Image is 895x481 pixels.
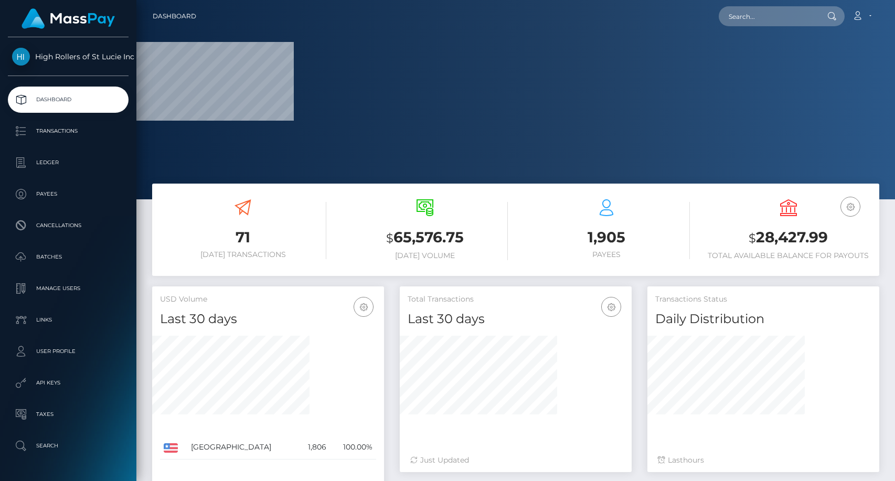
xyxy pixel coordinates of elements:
[706,251,872,260] h6: Total Available Balance for Payouts
[8,181,129,207] a: Payees
[12,249,124,265] p: Batches
[8,275,129,302] a: Manage Users
[524,227,690,248] h3: 1,905
[160,250,326,259] h6: [DATE] Transactions
[8,433,129,459] a: Search
[12,155,124,170] p: Ledger
[12,438,124,454] p: Search
[187,435,297,459] td: [GEOGRAPHIC_DATA]
[386,231,393,245] small: $
[410,455,621,466] div: Just Updated
[8,307,129,333] a: Links
[12,123,124,139] p: Transactions
[22,8,115,29] img: MassPay Logo
[706,227,872,249] h3: 28,427.99
[12,218,124,233] p: Cancellations
[12,375,124,391] p: API Keys
[8,212,129,239] a: Cancellations
[8,370,129,396] a: API Keys
[8,52,129,61] span: High Rollers of St Lucie Inc
[658,455,869,466] div: Last hours
[12,48,30,66] img: High Rollers of St Lucie Inc
[655,294,871,305] h5: Transactions Status
[408,294,624,305] h5: Total Transactions
[160,227,326,248] h3: 71
[719,6,817,26] input: Search...
[749,231,756,245] small: $
[342,251,508,260] h6: [DATE] Volume
[164,443,178,453] img: US.png
[408,310,624,328] h4: Last 30 days
[160,294,376,305] h5: USD Volume
[160,310,376,328] h4: Last 30 days
[8,87,129,113] a: Dashboard
[8,401,129,427] a: Taxes
[8,149,129,176] a: Ledger
[12,407,124,422] p: Taxes
[12,281,124,296] p: Manage Users
[524,250,690,259] h6: Payees
[330,435,376,459] td: 100.00%
[12,344,124,359] p: User Profile
[8,338,129,365] a: User Profile
[12,312,124,328] p: Links
[655,310,871,328] h4: Daily Distribution
[12,92,124,108] p: Dashboard
[12,186,124,202] p: Payees
[8,118,129,144] a: Transactions
[342,227,508,249] h3: 65,576.75
[153,5,196,27] a: Dashboard
[8,244,129,270] a: Batches
[297,435,330,459] td: 1,806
